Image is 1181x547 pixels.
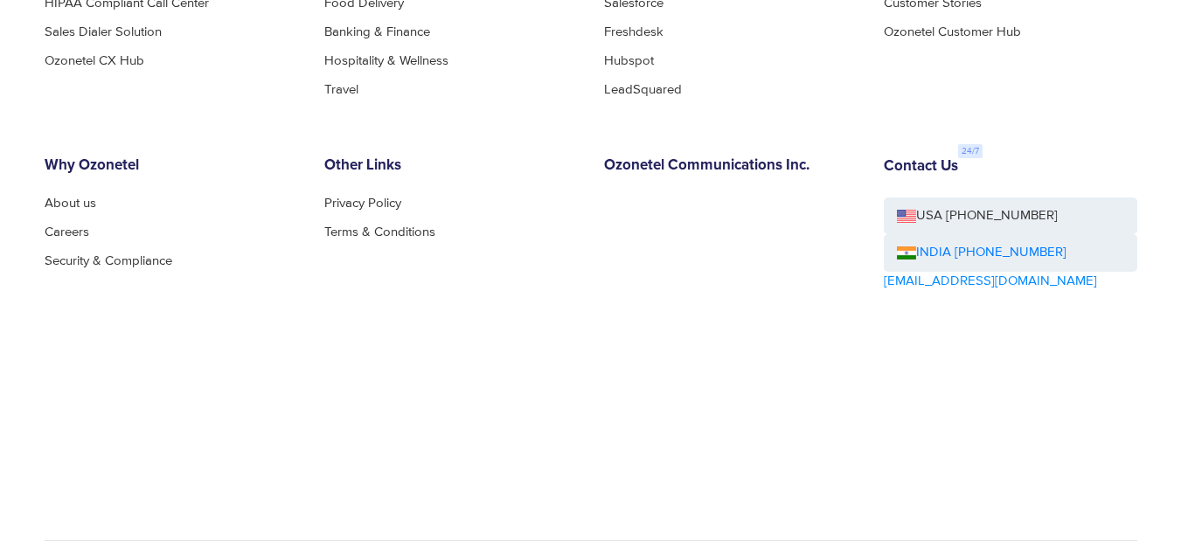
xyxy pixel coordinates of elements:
h6: Why Ozonetel [45,157,298,175]
a: INDIA [PHONE_NUMBER] [897,243,1066,263]
h6: Contact Us [884,158,958,176]
a: Banking & Finance [324,25,430,38]
a: Careers [45,225,89,239]
a: [EMAIL_ADDRESS][DOMAIN_NAME] [884,272,1097,292]
a: Terms & Conditions [324,225,435,239]
a: Ozonetel CX Hub [45,54,144,67]
a: Freshdesk [604,25,663,38]
a: Ozonetel Customer Hub [884,25,1021,38]
img: us-flag.png [897,210,916,223]
a: USA [PHONE_NUMBER] [884,197,1137,235]
h6: Other Links [324,157,578,175]
a: Security & Compliance [45,254,172,267]
a: Hubspot [604,54,654,67]
a: Sales Dialer Solution [45,25,162,38]
a: Hospitality & Wellness [324,54,448,67]
a: About us [45,197,96,210]
h6: Ozonetel Communications Inc. [604,157,858,175]
a: Travel [324,83,358,96]
img: ind-flag.png [897,246,916,260]
a: LeadSquared [604,83,682,96]
a: Privacy Policy [324,197,401,210]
